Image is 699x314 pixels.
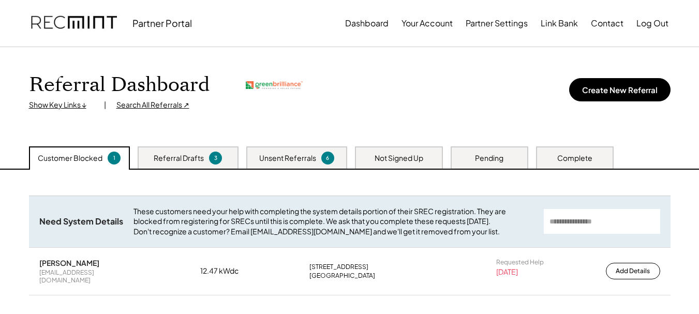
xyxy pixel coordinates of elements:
[591,13,623,34] button: Contact
[323,154,333,162] div: 6
[116,100,189,110] div: Search All Referrals ↗
[636,13,668,34] button: Log Out
[401,13,453,34] button: Your Account
[154,153,204,163] div: Referral Drafts
[259,153,316,163] div: Unsent Referrals
[496,267,518,277] div: [DATE]
[133,206,533,237] div: These customers need your help with completing the system details portion of their SREC registrat...
[200,266,252,276] div: 12.47 kWdc
[132,17,192,29] div: Partner Portal
[375,153,423,163] div: Not Signed Up
[109,154,119,162] div: 1
[246,81,303,89] img: greenbrilliance.png
[309,263,368,271] div: [STREET_ADDRESS]
[606,263,660,279] button: Add Details
[496,258,544,266] div: Requested Help
[39,216,123,227] div: Need System Details
[541,13,578,34] button: Link Bank
[31,6,117,41] img: recmint-logotype%403x.png
[557,153,592,163] div: Complete
[309,272,375,280] div: [GEOGRAPHIC_DATA]
[475,153,503,163] div: Pending
[39,268,143,285] div: [EMAIL_ADDRESS][DOMAIN_NAME]
[569,78,671,101] button: Create New Referral
[38,153,102,163] div: Customer Blocked
[466,13,528,34] button: Partner Settings
[29,100,94,110] div: Show Key Links ↓
[211,154,220,162] div: 3
[29,73,210,97] h1: Referral Dashboard
[345,13,389,34] button: Dashboard
[104,100,106,110] div: |
[39,258,99,267] div: [PERSON_NAME]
